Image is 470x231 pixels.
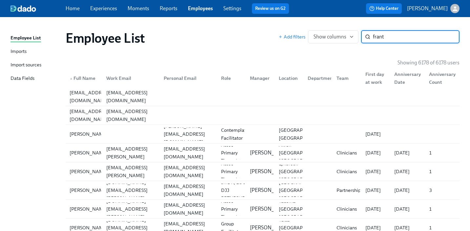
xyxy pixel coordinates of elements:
a: Experiences [90,5,117,12]
p: [PERSON_NAME] [250,205,291,213]
div: 1 [426,168,458,175]
span: Help Center [369,5,398,12]
div: [DATE] [363,149,389,157]
div: Partnerships [334,186,365,194]
button: [PERSON_NAME] [407,4,460,13]
p: [PERSON_NAME] [407,5,448,12]
div: [EMAIL_ADDRESS][DOMAIN_NAME] [161,164,216,179]
div: [PERSON_NAME][PERSON_NAME][DOMAIN_NAME][EMAIL_ADDRESS][PERSON_NAME][DOMAIN_NAME][EMAIL_ADDRESS][D... [66,181,460,199]
div: Location [274,72,302,85]
div: Team [334,74,360,82]
div: Manager [247,74,274,82]
div: Personal Email [158,72,216,85]
div: Tacoma [GEOGRAPHIC_DATA] [GEOGRAPHIC_DATA] [276,197,330,221]
a: Data Fields [10,75,60,83]
a: [PERSON_NAME][PERSON_NAME][EMAIL_ADDRESS][PERSON_NAME][DOMAIN_NAME][EMAIL_ADDRESS][DOMAIN_NAME]As... [66,144,460,162]
div: 3 [426,186,458,194]
div: [PERSON_NAME][EMAIL_ADDRESS][PERSON_NAME][DOMAIN_NAME] [104,156,158,187]
p: Showing 6178 of 6178 users [398,59,460,66]
div: Manager [245,72,274,85]
div: [DATE] [363,130,389,138]
div: Clinicians [334,149,360,157]
div: [PERSON_NAME] [67,168,111,175]
div: Personal Email [161,74,216,82]
div: [EMAIL_ADDRESS][DOMAIN_NAME] [67,89,113,104]
div: Team [331,72,360,85]
div: [PERSON_NAME][EMAIL_ADDRESS][DOMAIN_NAME] [161,122,216,146]
div: [DATE] [392,186,423,194]
div: [EMAIL_ADDRESS][DOMAIN_NAME] [161,182,216,198]
div: [EMAIL_ADDRESS][DOMAIN_NAME] [161,145,216,161]
div: Department [302,72,331,85]
div: Assoc Primary Therapist [218,197,245,221]
div: [PERSON_NAME][DOMAIN_NAME][EMAIL_ADDRESS][PERSON_NAME][DOMAIN_NAME] [104,189,158,229]
a: [PERSON_NAME][PERSON_NAME][DOMAIN_NAME][EMAIL_ADDRESS][PERSON_NAME][DOMAIN_NAME][EMAIL_ADDRESS][D... [66,200,460,219]
div: Data Fields [10,75,34,83]
div: Clinicians [334,205,360,213]
button: Show columns [308,30,358,43]
div: [GEOGRAPHIC_DATA] [GEOGRAPHIC_DATA] [GEOGRAPHIC_DATA] [276,178,330,202]
h1: Employee List [66,30,145,46]
a: [PERSON_NAME][PERSON_NAME][EMAIL_ADDRESS][DOMAIN_NAME]Contemplative Facilitator[GEOGRAPHIC_DATA],... [66,125,460,144]
div: [PERSON_NAME] [67,130,111,138]
div: 1 [426,149,458,157]
div: [PERSON_NAME][EMAIL_ADDRESS][PERSON_NAME][DOMAIN_NAME] [104,137,158,169]
div: Lynbrook [GEOGRAPHIC_DATA] [GEOGRAPHIC_DATA] [276,160,330,183]
div: Location [276,74,302,82]
div: First day at work [363,70,389,86]
div: Employee List [10,34,41,42]
a: [EMAIL_ADDRESS][DOMAIN_NAME][EMAIL_ADDRESS][DOMAIN_NAME] [66,106,460,125]
span: Show columns [314,34,353,40]
div: [GEOGRAPHIC_DATA], [GEOGRAPHIC_DATA] [276,126,331,142]
div: Assoc Primary Therapist [218,160,245,183]
div: [PERSON_NAME][DOMAIN_NAME][EMAIL_ADDRESS][PERSON_NAME][DOMAIN_NAME] [104,171,158,210]
a: [EMAIL_ADDRESS][DOMAIN_NAME][EMAIL_ADDRESS][DOMAIN_NAME] [66,87,460,106]
button: Add filters [278,34,305,40]
div: [DATE] [363,205,389,213]
div: Clinicians [334,168,360,175]
div: Role [218,74,245,82]
div: [DATE] [363,186,389,194]
a: [PERSON_NAME][PERSON_NAME][EMAIL_ADDRESS][PERSON_NAME][DOMAIN_NAME][EMAIL_ADDRESS][DOMAIN_NAME]As... [66,162,460,181]
div: [EMAIL_ADDRESS][DOMAIN_NAME] [67,107,113,123]
div: [DATE] [363,168,389,175]
a: [PERSON_NAME][PERSON_NAME][DOMAIN_NAME][EMAIL_ADDRESS][PERSON_NAME][DOMAIN_NAME][EMAIL_ADDRESS][D... [66,181,460,200]
a: Moments [128,5,149,12]
div: ▲Full Name [67,72,101,85]
div: [DATE] [392,205,423,213]
div: [EMAIL_ADDRESS][DOMAIN_NAME] [161,201,216,217]
button: Help Center [366,3,402,14]
button: Review us on G2 [252,3,289,14]
div: Anniversary Date [392,70,423,86]
div: Assoc Primary Therapist [218,141,245,165]
div: [EMAIL_ADDRESS][DOMAIN_NAME] [104,89,158,104]
a: Settings [223,5,241,12]
div: [PERSON_NAME] [67,186,111,194]
div: Anniversary Count [426,70,458,86]
a: Home [66,5,80,12]
p: [PERSON_NAME] [250,149,291,156]
div: Work Email [101,72,158,85]
div: [PERSON_NAME] [67,205,111,213]
div: 1 [426,205,458,213]
p: [PERSON_NAME] [250,168,291,175]
div: Akron [GEOGRAPHIC_DATA] [GEOGRAPHIC_DATA] [276,141,330,165]
a: Employee List [10,34,60,42]
div: Role [216,72,245,85]
div: Full Name [67,74,101,82]
div: [DATE] [392,149,423,157]
div: Imports [10,48,27,56]
a: Import sources [10,61,60,69]
div: SR DR, Ed & DJJ PRTNRSHPS [218,178,250,202]
div: Import sources [10,61,41,69]
div: [EMAIL_ADDRESS][DOMAIN_NAME] [104,107,158,123]
div: Anniversary Count [424,72,458,85]
input: Search by name [373,30,460,43]
div: [DATE] [392,168,423,175]
a: dado [10,5,66,12]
